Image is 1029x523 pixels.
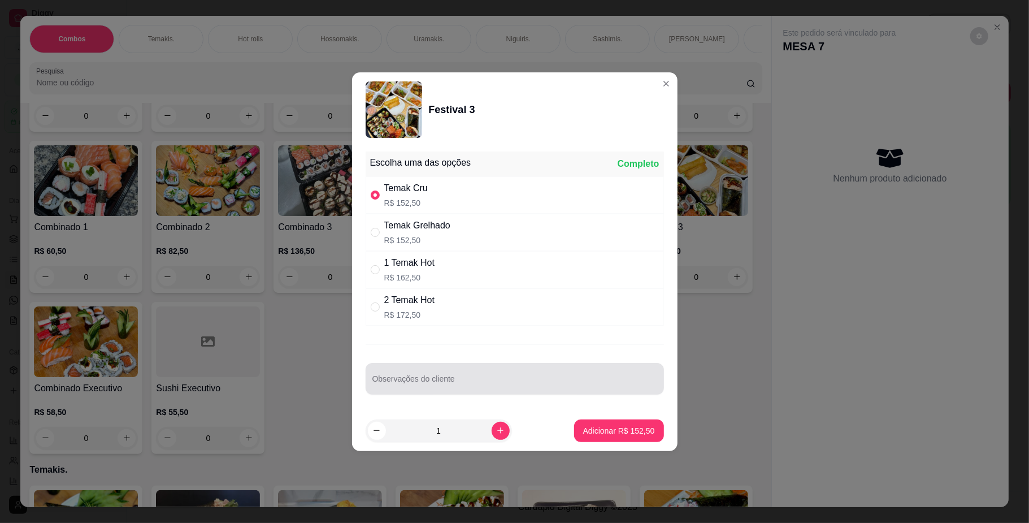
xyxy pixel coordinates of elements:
[384,219,450,232] div: Temak Grelhado
[384,293,435,307] div: 2 Temak Hot
[657,75,675,93] button: Close
[429,102,475,118] div: Festival 3
[574,420,664,442] button: Adicionar R$ 152,50
[384,197,428,209] p: R$ 152,50
[384,181,428,195] div: Temak Cru
[372,378,657,389] input: Observações do cliente
[384,272,435,283] p: R$ 162,50
[583,425,655,436] p: Adicionar R$ 152,50
[492,422,510,440] button: increase-product-quantity
[366,81,422,138] img: product-image
[370,156,471,170] div: Escolha uma das opções
[384,256,435,270] div: 1 Temak Hot
[368,422,386,440] button: decrease-product-quantity
[384,235,450,246] p: R$ 152,50
[618,157,659,171] div: Completo
[384,309,435,321] p: R$ 172,50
